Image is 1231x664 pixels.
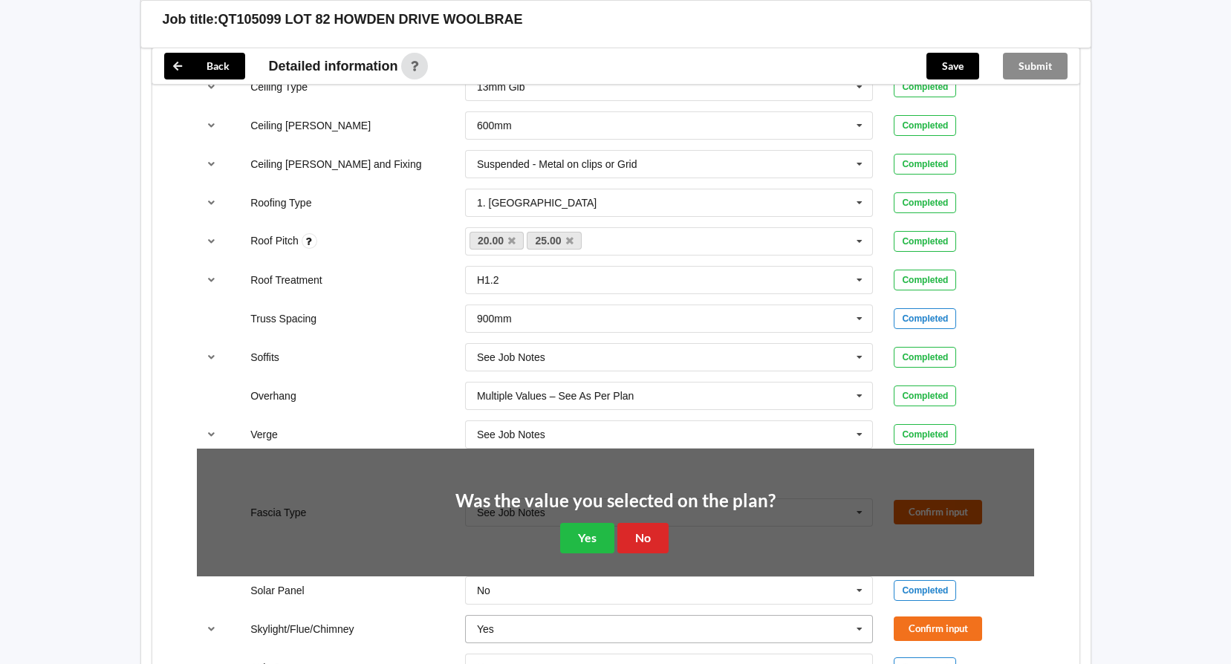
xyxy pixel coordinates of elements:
[894,424,956,445] div: Completed
[477,429,545,440] div: See Job Notes
[250,429,278,440] label: Verge
[218,11,523,28] h3: QT105099 LOT 82 HOWDEN DRIVE WOOLBRAE
[250,81,308,93] label: Ceiling Type
[250,235,301,247] label: Roof Pitch
[250,623,354,635] label: Skylight/Flue/Chimney
[164,53,245,79] button: Back
[197,421,226,448] button: reference-toggle
[894,77,956,97] div: Completed
[477,275,499,285] div: H1.2
[894,270,956,290] div: Completed
[894,308,956,329] div: Completed
[617,523,669,553] button: No
[477,198,597,208] div: 1. [GEOGRAPHIC_DATA]
[197,228,226,255] button: reference-toggle
[197,74,226,100] button: reference-toggle
[250,585,304,596] label: Solar Panel
[197,112,226,139] button: reference-toggle
[455,489,776,512] h2: Was the value you selected on the plan?
[477,313,512,324] div: 900mm
[894,347,956,368] div: Completed
[477,391,634,401] div: Multiple Values – See As Per Plan
[250,351,279,363] label: Soffits
[250,158,421,170] label: Ceiling [PERSON_NAME] and Fixing
[894,192,956,213] div: Completed
[894,385,956,406] div: Completed
[894,115,956,136] div: Completed
[894,580,956,601] div: Completed
[250,274,322,286] label: Roof Treatment
[470,232,524,250] a: 20.00
[197,189,226,216] button: reference-toggle
[269,59,398,73] span: Detailed information
[197,616,226,642] button: reference-toggle
[477,352,545,362] div: See Job Notes
[163,11,218,28] h3: Job title:
[250,390,296,402] label: Overhang
[197,344,226,371] button: reference-toggle
[894,231,956,252] div: Completed
[560,523,614,553] button: Yes
[197,267,226,293] button: reference-toggle
[197,151,226,178] button: reference-toggle
[250,197,311,209] label: Roofing Type
[250,313,316,325] label: Truss Spacing
[477,120,512,131] div: 600mm
[477,159,637,169] div: Suspended - Metal on clips or Grid
[477,585,490,596] div: No
[477,624,494,634] div: Yes
[926,53,979,79] button: Save
[527,232,582,250] a: 25.00
[894,154,956,175] div: Completed
[477,82,525,92] div: 13mm Gib
[250,120,371,131] label: Ceiling [PERSON_NAME]
[894,616,982,641] button: Confirm input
